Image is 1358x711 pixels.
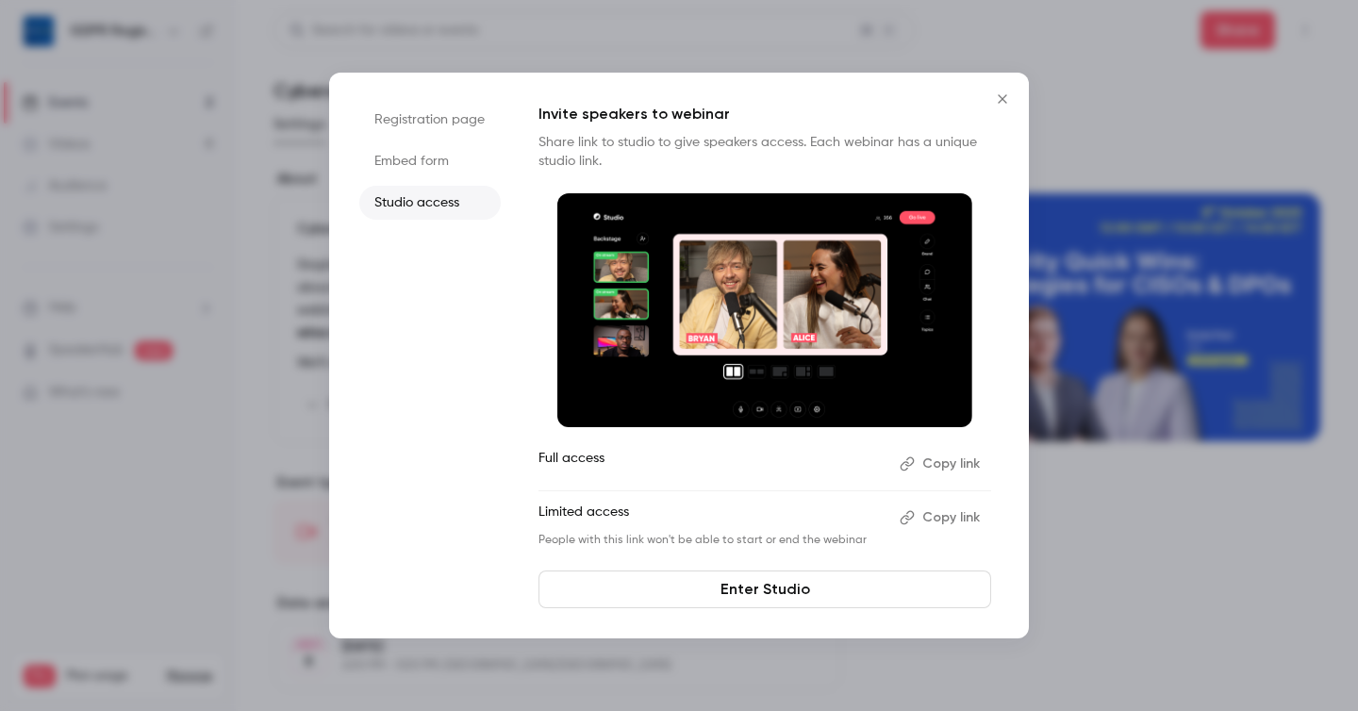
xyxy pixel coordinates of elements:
[892,449,991,479] button: Copy link
[984,80,1021,118] button: Close
[359,186,501,220] li: Studio access
[538,133,991,171] p: Share link to studio to give speakers access. Each webinar has a unique studio link.
[538,570,991,608] a: Enter Studio
[538,449,885,479] p: Full access
[538,503,885,533] p: Limited access
[359,144,501,178] li: Embed form
[892,503,991,533] button: Copy link
[538,103,991,125] p: Invite speakers to webinar
[538,533,885,548] p: People with this link won't be able to start or end the webinar
[557,193,972,427] img: Invite speakers to webinar
[359,103,501,137] li: Registration page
